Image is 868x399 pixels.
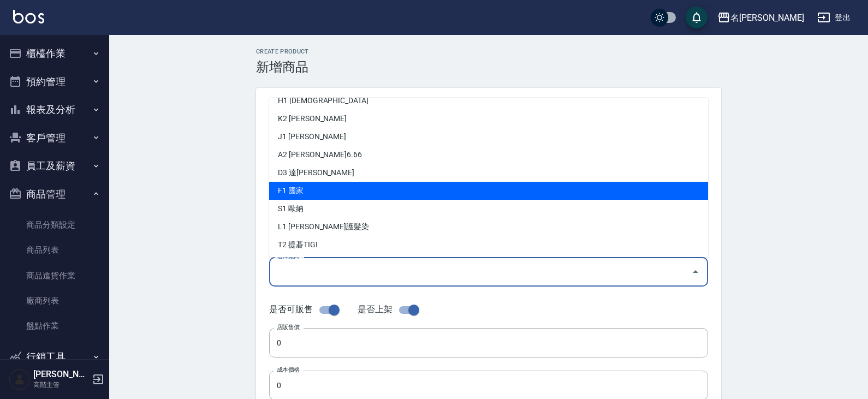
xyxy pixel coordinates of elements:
[269,128,708,146] li: J1 [PERSON_NAME]
[269,164,708,182] li: D3 達[PERSON_NAME]
[813,8,855,28] button: 登出
[4,39,105,68] button: 櫃檯作業
[256,48,721,55] h2: Create Product
[4,237,105,263] a: 商品列表
[4,313,105,338] a: 盤點作業
[4,343,105,371] button: 行銷工具
[9,368,31,390] img: Person
[686,7,708,28] button: save
[269,146,708,164] li: A2 [PERSON_NAME]6.66
[269,110,708,128] li: K2 [PERSON_NAME]
[33,369,89,380] h5: [PERSON_NAME]
[269,218,708,236] li: L1 [PERSON_NAME]護髮染
[269,304,313,314] span: 是否可販售
[269,254,708,272] li: A4 鍋寶
[4,212,105,237] a: 商品分類設定
[269,182,708,200] li: F1 國家
[4,180,105,209] button: 商品管理
[730,11,804,25] div: 名[PERSON_NAME]
[687,263,704,281] button: Close
[4,152,105,180] button: 員工及薪資
[4,68,105,96] button: 預約管理
[713,7,808,29] button: 名[PERSON_NAME]
[13,10,44,23] img: Logo
[4,96,105,124] button: 報表及分析
[4,263,105,288] a: 商品進貨作業
[269,97,708,108] span: 一般資訊
[269,92,708,110] li: H1 [DEMOGRAPHIC_DATA]
[269,236,708,254] li: T2 提碁TIGI
[4,288,105,313] a: 廠商列表
[33,380,89,390] p: 高階主管
[256,59,721,75] h3: 新增商品
[358,304,393,314] span: 是否上架
[277,366,300,374] label: 成本價格
[4,124,105,152] button: 客戶管理
[277,323,300,331] label: 店販售價
[269,200,708,218] li: S1 歐納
